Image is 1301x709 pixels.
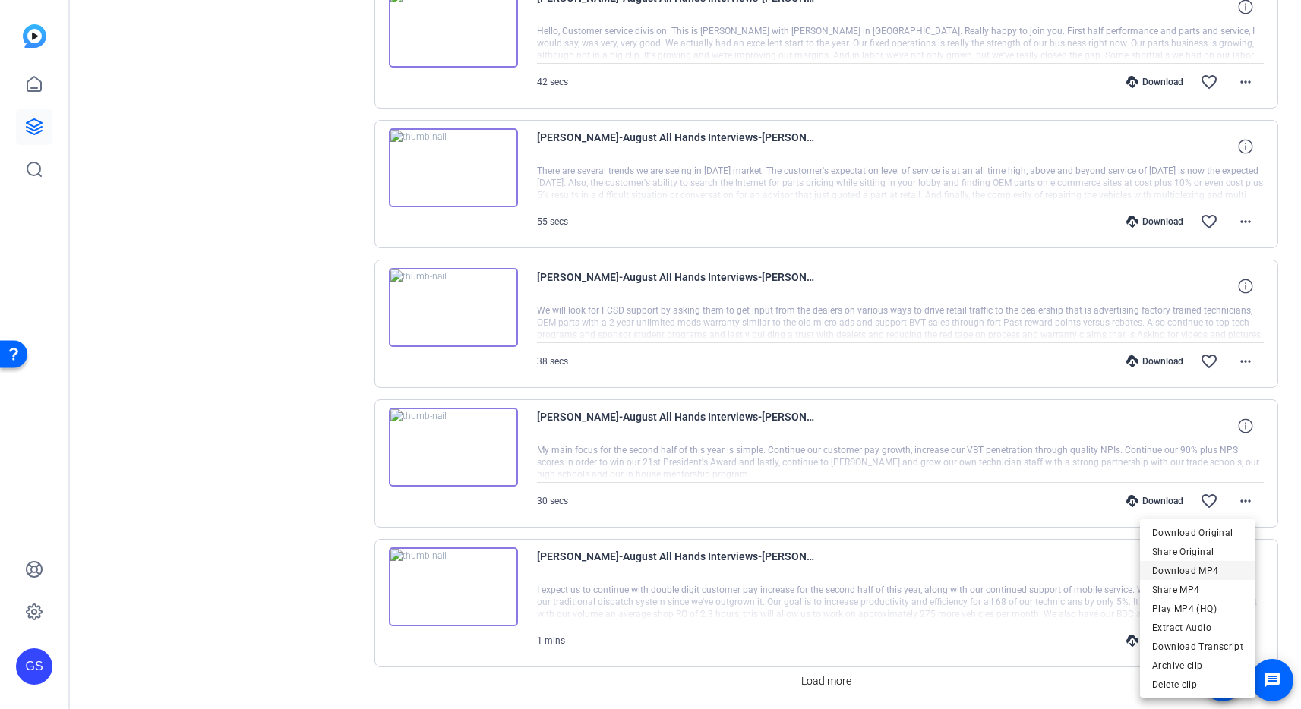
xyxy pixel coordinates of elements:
[1152,675,1243,693] span: Delete clip
[1152,618,1243,636] span: Extract Audio
[1152,656,1243,674] span: Archive clip
[1152,561,1243,579] span: Download MP4
[1152,599,1243,617] span: Play MP4 (HQ)
[1152,542,1243,560] span: Share Original
[1152,580,1243,598] span: Share MP4
[1152,523,1243,541] span: Download Original
[1152,637,1243,655] span: Download Transcript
